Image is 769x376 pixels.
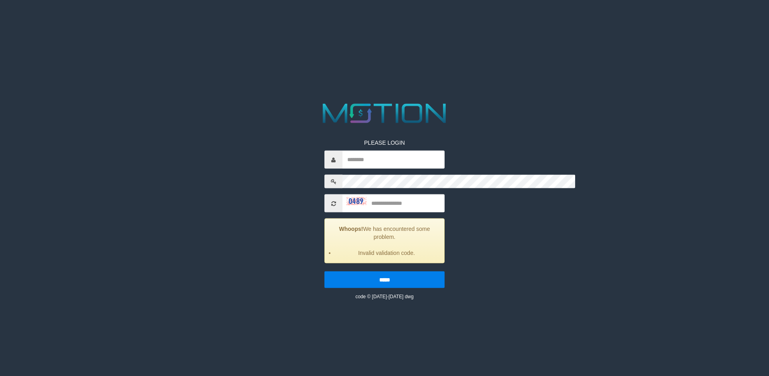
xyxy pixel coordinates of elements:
[346,197,366,205] img: captcha
[335,249,438,257] li: Invalid validation code.
[324,218,445,263] div: We has encountered some problem.
[324,139,445,147] p: PLEASE LOGIN
[317,100,452,127] img: MOTION_logo.png
[355,294,413,299] small: code © [DATE]-[DATE] dwg
[339,226,363,232] strong: Whoops!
